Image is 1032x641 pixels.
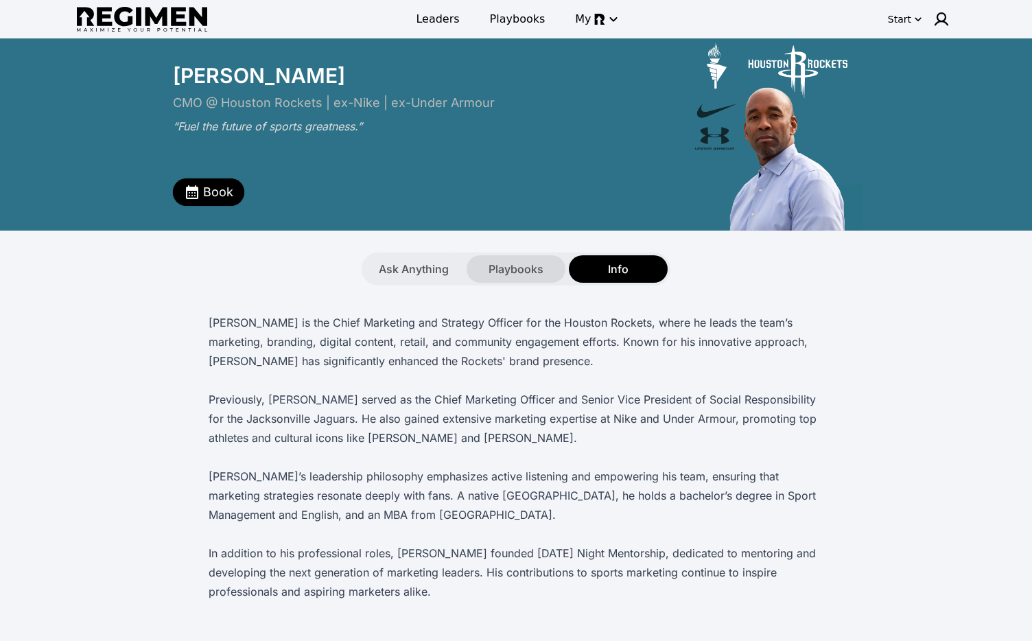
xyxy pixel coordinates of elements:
span: Playbooks [489,261,543,277]
span: Playbooks [490,11,546,27]
span: Ask Anything [379,261,449,277]
a: Leaders [408,7,467,32]
button: Start [885,8,925,30]
span: Info [608,261,629,277]
button: My [567,7,624,32]
button: Playbooks [467,255,565,283]
div: [PERSON_NAME] [173,63,345,88]
p: [PERSON_NAME]’s leadership philosophy emphasizes active listening and empowering his team, ensuri... [209,467,823,524]
span: Leaders [416,11,459,27]
button: Ask Anything [364,255,463,283]
p: In addition to his professional roles, [PERSON_NAME] founded [DATE] Night Mentorship, dedicated t... [209,544,823,601]
div: Start [888,12,911,26]
span: My [575,11,591,27]
img: user icon [933,11,950,27]
span: Book [203,183,233,202]
div: “Fuel the future of sports greatness.” [173,118,660,135]
button: Book [173,178,244,206]
button: Info [569,255,668,283]
img: Regimen logo [77,7,207,32]
a: Playbooks [482,7,554,32]
p: [PERSON_NAME] is the Chief Marketing and Strategy Officer for the Houston Rockets, where he leads... [209,313,823,371]
p: Previously, [PERSON_NAME] served as the Chief Marketing Officer and Senior Vice President of Soci... [209,390,823,447]
div: CMO @ Houston Rockets | ex-Nike | ex-Under Armour [173,93,660,113]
